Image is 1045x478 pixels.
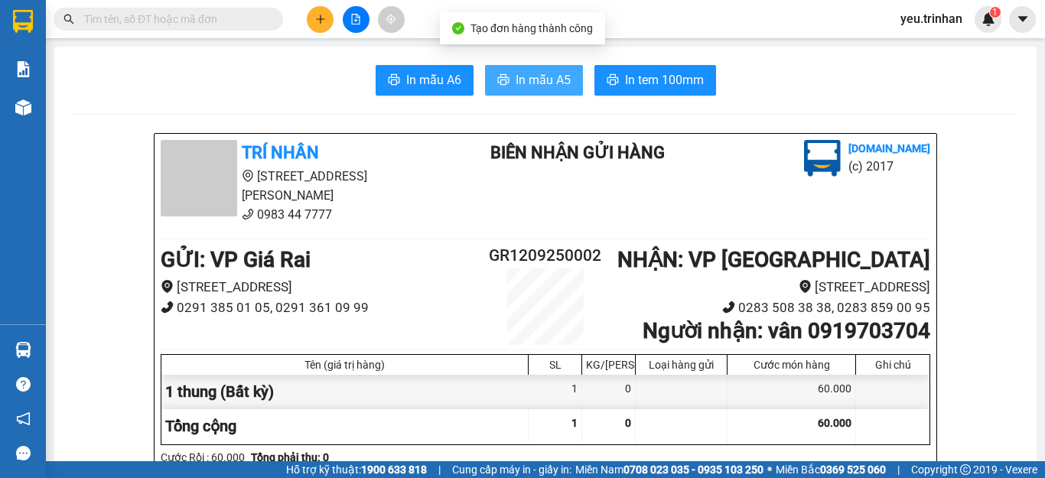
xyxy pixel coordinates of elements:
span: In mẫu A5 [516,70,571,89]
span: yeu.trinhan [888,9,975,28]
img: warehouse-icon [15,342,31,358]
li: [STREET_ADDRESS] [610,277,930,298]
span: environment [799,280,812,293]
button: file-add [343,6,369,33]
b: TRÍ NHÂN [242,143,319,162]
div: 0 [582,375,636,409]
span: Tổng cộng [165,417,236,435]
span: In mẫu A6 [406,70,461,89]
span: 60.000 [818,417,851,429]
b: [DOMAIN_NAME] [848,142,930,154]
span: printer [497,73,509,88]
input: Tìm tên, số ĐT hoặc mã đơn [84,11,265,28]
span: Tạo đơn hàng thành công [470,22,593,34]
span: | [897,461,900,478]
span: plus [315,14,326,24]
img: warehouse-icon [15,99,31,115]
h2: GR1209250002 [481,243,610,268]
div: Ghi chú [860,359,926,371]
b: NHẬN : VP [GEOGRAPHIC_DATA] [617,247,930,272]
span: aim [386,14,396,24]
span: check-circle [452,22,464,34]
li: 0291 385 01 05, 0291 361 09 99 [161,298,481,318]
img: logo-vxr [13,10,33,33]
div: Loại hàng gửi [640,359,723,371]
span: notification [16,411,31,426]
sup: 1 [990,7,1001,18]
span: search [63,14,74,24]
b: GỬI : VP Giá Rai [7,114,157,139]
button: plus [307,6,334,33]
b: Tổng phải thu: 0 [251,451,329,463]
span: environment [161,280,174,293]
div: SL [532,359,578,371]
span: phone [88,75,100,87]
span: printer [607,73,619,88]
li: (c) 2017 [848,157,930,176]
span: Cung cấp máy in - giấy in: [452,461,571,478]
span: Hỗ trợ kỹ thuật: [286,461,427,478]
div: Cước món hàng [731,359,851,371]
li: [STREET_ADDRESS][PERSON_NAME] [161,167,445,205]
b: BIÊN NHẬN GỬI HÀNG [490,143,665,162]
span: environment [242,170,254,182]
span: Miền Nam [575,461,763,478]
span: message [16,446,31,460]
span: phone [722,301,735,314]
div: Cước Rồi : 60.000 [161,449,245,466]
span: file-add [350,14,361,24]
span: printer [388,73,400,88]
strong: 0369 525 060 [820,463,886,476]
li: [STREET_ADDRESS][PERSON_NAME] [7,34,291,72]
button: caret-down [1009,6,1036,33]
span: caret-down [1016,12,1030,26]
li: 0983 44 7777 [161,205,445,224]
div: 60.000 [728,375,856,409]
span: phone [242,208,254,220]
span: environment [88,37,100,49]
strong: 0708 023 035 - 0935 103 250 [623,463,763,476]
strong: 1900 633 818 [361,463,427,476]
span: Miền Bắc [776,461,886,478]
img: solution-icon [15,61,31,77]
li: 0983 44 7777 [7,72,291,91]
b: TRÍ NHÂN [88,10,165,29]
b: GỬI : VP Giá Rai [161,247,311,272]
span: ⚪️ [767,467,772,473]
li: [STREET_ADDRESS] [161,277,481,298]
div: Tên (giá trị hàng) [165,359,524,371]
b: Người nhận : vân 0919703704 [643,318,930,343]
span: copyright [960,464,971,475]
span: In tem 100mm [625,70,704,89]
span: 0 [625,417,631,429]
span: | [438,461,441,478]
span: 1 [571,417,578,429]
span: phone [161,301,174,314]
img: logo.jpg [804,140,841,177]
button: aim [378,6,405,33]
span: 1 [992,7,998,18]
button: printerIn mẫu A5 [485,65,583,96]
button: printerIn tem 100mm [594,65,716,96]
div: KG/[PERSON_NAME] [586,359,631,371]
div: 1 thung (Bất kỳ) [161,375,529,409]
span: question-circle [16,377,31,392]
div: 1 [529,375,582,409]
li: 0283 508 38 38, 0283 859 00 95 [610,298,930,318]
button: printerIn mẫu A6 [376,65,474,96]
img: icon-new-feature [982,12,995,26]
